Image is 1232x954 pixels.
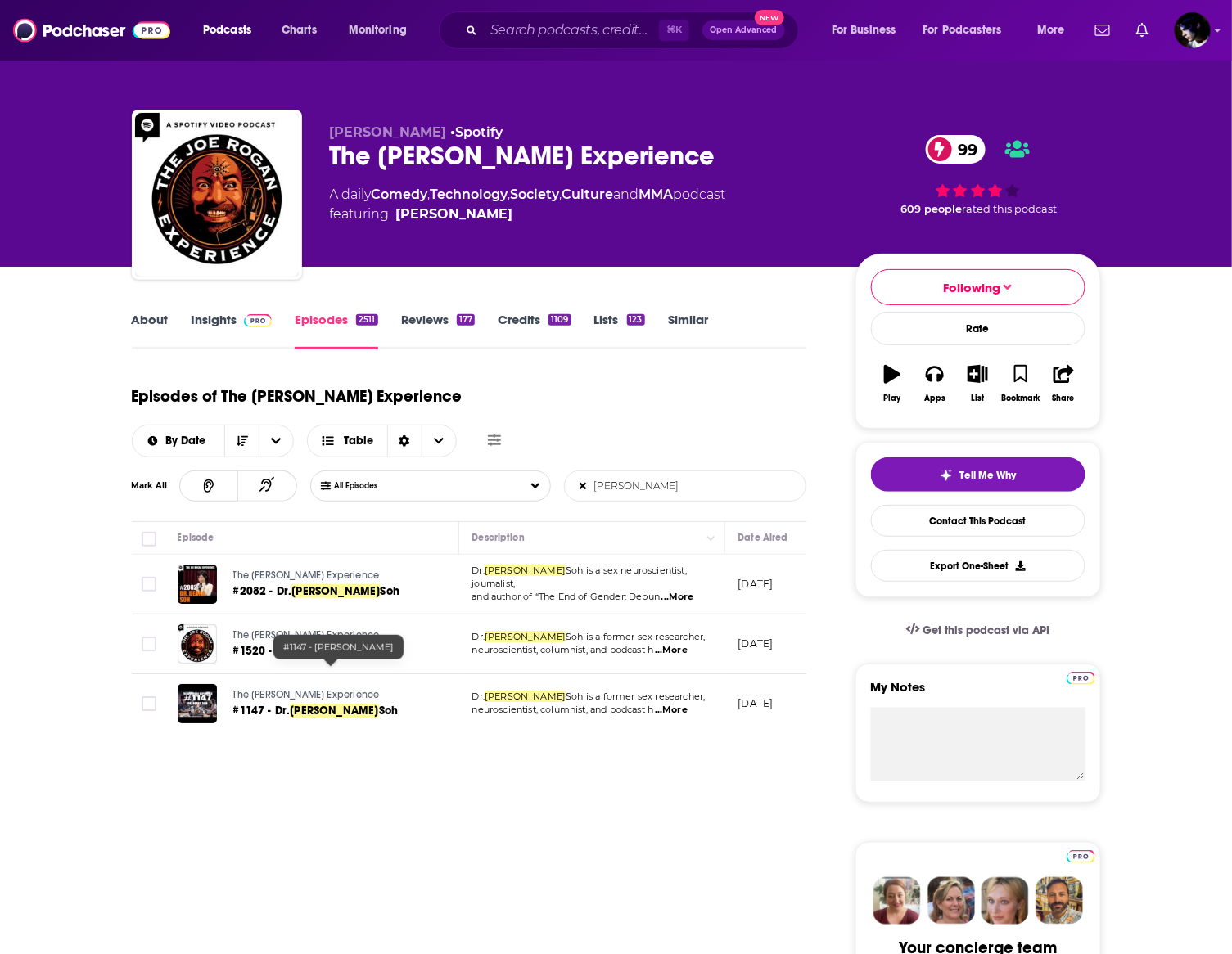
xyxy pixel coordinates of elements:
[956,354,999,413] button: List
[142,577,156,592] span: Toggle select row
[1130,16,1155,44] a: Show notifications dropdown
[472,591,661,602] span: and author of “The End of Gender: Debun
[133,435,225,447] button: open menu
[926,135,986,164] a: 99
[710,26,778,34] span: Open Advanced
[178,528,214,547] div: Episode
[282,19,317,42] span: Charts
[655,644,688,657] span: ...More
[1037,19,1065,42] span: More
[224,425,259,457] button: Sort Direction
[233,643,428,659] a: #1520 - Dr.[PERSON_NAME]Soh
[456,124,503,140] a: Spotify
[271,17,327,43] a: Charts
[566,691,705,702] span: Soh is a former sex researcher,
[940,469,953,482] img: tell me why sparkle
[1175,12,1211,48] span: Logged in as zreese
[1089,16,1117,44] a: Show notifications dropdown
[1000,354,1042,413] button: Bookmark
[379,704,399,718] span: Soh
[820,17,917,43] button: open menu
[923,623,1049,637] span: Get this podcast via API
[548,314,571,326] div: 1109
[1175,12,1211,48] button: Show profile menu
[1175,12,1211,48] img: User Profile
[942,135,986,164] span: 99
[871,550,1085,582] button: Export One-Sheet
[233,629,380,641] span: The [PERSON_NAME] Experience
[334,481,410,491] span: All Episodes
[233,644,291,658] span: #1520 - Dr.
[472,565,688,589] span: Soh is a sex neuroscientist, journalist,
[485,631,566,642] span: [PERSON_NAME]
[259,425,293,457] button: open menu
[349,19,407,42] span: Monitoring
[871,354,914,413] button: Play
[345,435,374,447] span: Table
[372,187,428,202] a: Comedy
[290,704,378,718] span: [PERSON_NAME]
[233,688,428,703] a: The [PERSON_NAME] Experience
[310,470,551,502] button: Choose List Listened
[233,703,428,719] a: #1147 - Dr.[PERSON_NAME]Soh
[165,435,211,447] span: By Date
[428,187,431,202] span: ,
[738,577,774,591] p: [DATE]
[1036,877,1083,925] img: Jon Profile
[972,394,985,403] div: List
[132,312,169,349] a: About
[498,312,571,349] a: Credits1109
[233,569,380,581] span: The [PERSON_NAME] Experience
[233,583,428,600] a: #2082 - Dr.[PERSON_NAME]Soh
[485,691,566,702] span: [PERSON_NAME]
[356,314,377,326] div: 2511
[560,187,562,202] span: ,
[871,505,1085,537] a: Contact This Podcast
[963,203,1058,215] span: rated this podcast
[893,610,1063,650] a: Get this podcast via API
[233,569,428,583] a: The [PERSON_NAME] Experience
[472,691,485,702] span: Dr.
[472,704,654,715] span: neuroscientist, columnist, and podcast h
[142,637,156,651] span: Toggle select row
[873,877,921,925] img: Sydney Profile
[233,584,292,598] span: #2082 - Dr.
[1067,850,1095,863] img: Podchaser Pro
[982,877,1029,925] img: Jules Profile
[337,17,428,43] button: open menu
[233,689,380,700] span: The [PERSON_NAME] Experience
[871,457,1085,492] button: tell me why sparkleTell Me Why
[330,124,447,140] span: [PERSON_NAME]
[233,628,428,643] a: The [PERSON_NAME] Experience
[142,696,156,711] span: Toggle select row
[913,17,1026,43] button: open menu
[330,185,726,224] div: A daily podcast
[661,591,694,604] span: ...More
[381,584,400,598] span: Soh
[451,124,503,140] span: •
[192,312,273,349] a: InsightsPodchaser Pro
[13,15,170,46] img: Podchaser - Follow, Share and Rate Podcasts
[485,565,566,576] span: [PERSON_NAME]
[472,644,654,655] span: neuroscientist, columnist, and podcast h
[614,187,639,202] span: and
[627,314,645,326] div: 123
[1067,669,1095,685] a: Pro website
[135,113,299,277] img: The Joe Rogan Experience
[566,631,705,642] span: Soh is a former sex researcher,
[702,20,785,40] button: Open AdvancedNew
[484,17,659,43] input: Search podcasts, credits, & more...
[472,565,485,576] span: Dr.
[1042,354,1085,413] button: Share
[132,425,295,457] h2: Choose List sort
[244,314,273,327] img: Podchaser Pro
[1001,394,1040,403] div: Bookmark
[944,280,1001,295] span: Following
[562,187,614,202] a: Culture
[508,187,511,202] span: ,
[396,205,513,224] a: Joe Rogan
[283,641,394,653] span: #1147 - [PERSON_NAME]
[431,187,508,202] a: Technology
[668,312,708,349] a: Similar
[871,312,1085,345] div: Rate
